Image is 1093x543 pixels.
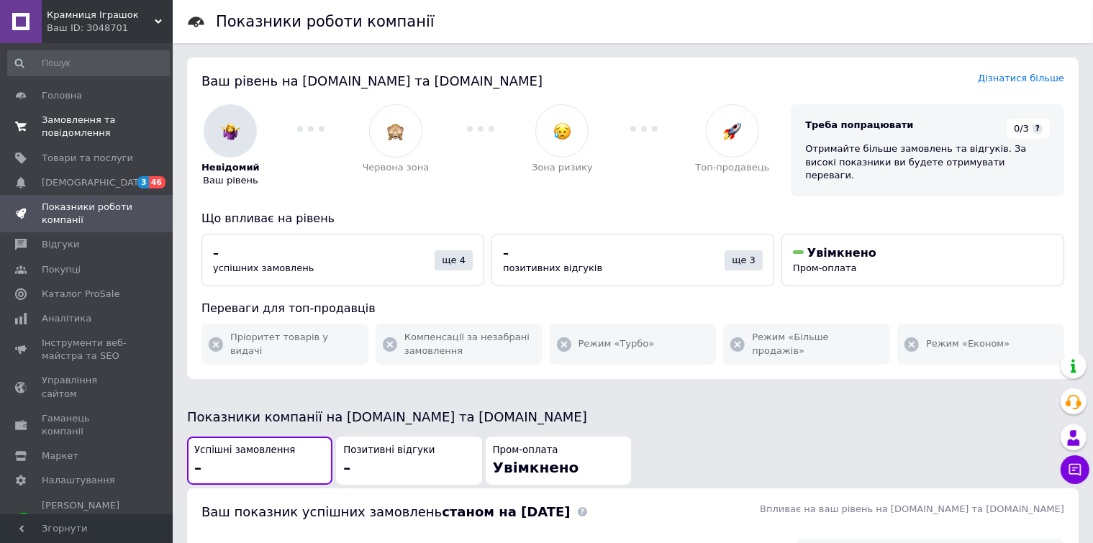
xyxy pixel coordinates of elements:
[503,263,602,273] span: позитивних відгуків
[435,250,473,270] div: ще 4
[213,246,219,260] span: –
[201,211,335,225] span: Що впливає на рівень
[486,437,631,485] button: Пром-оплатаУвімкнено
[187,437,332,485] button: Успішні замовлення–
[203,174,258,187] span: Ваш рівень
[222,122,240,140] img: :woman-shrugging:
[695,161,769,174] span: Топ-продавець
[579,337,655,350] span: Режим «Турбо»
[42,263,81,276] span: Покупці
[805,142,1050,182] div: Отримайте більше замовлень та відгуків. За високі показники ви будете отримувати переваги.
[201,234,484,286] button: –успішних замовленьще 4
[42,450,78,462] span: Маркет
[149,176,165,188] span: 46
[807,246,876,260] span: Увімкнено
[343,444,435,457] span: Позитивні відгуки
[1061,455,1089,484] button: Чат з покупцем
[725,250,763,270] div: ще 3
[187,409,587,424] span: Показники компанії на [DOMAIN_NAME] та [DOMAIN_NAME]
[216,13,435,30] h1: Показники роботи компанії
[42,238,79,251] span: Відгуки
[760,503,1064,514] span: Впливає на ваш рівень на [DOMAIN_NAME] та [DOMAIN_NAME]
[201,73,543,88] span: Ваш рівень на [DOMAIN_NAME] та [DOMAIN_NAME]
[194,459,201,476] span: –
[1033,124,1043,134] span: ?
[1007,119,1050,139] div: 0/3
[442,504,570,519] b: станом на [DATE]
[42,288,119,301] span: Каталог ProSale
[404,331,535,357] span: Компенсації за незабрані замовлення
[137,176,149,188] span: 3
[194,444,295,457] span: Успішні замовлення
[42,176,148,189] span: [DEMOGRAPHIC_DATA]
[201,504,571,519] span: Ваш показник успішних замовлень
[752,331,883,357] span: Режим «Більше продажів»
[491,234,774,286] button: –позитивних відгуківще 3
[978,73,1064,83] a: Дізнатися більше
[532,161,593,174] span: Зона ризику
[230,331,361,357] span: Пріоритет товарів у видачі
[386,122,404,140] img: :see_no_evil:
[493,444,558,457] span: Пром-оплата
[926,337,1010,350] span: Режим «Економ»
[42,114,133,140] span: Замовлення та повідомлення
[213,263,314,273] span: успішних замовлень
[42,152,133,165] span: Товари та послуги
[42,499,133,539] span: [PERSON_NAME] та рахунки
[503,246,509,260] span: –
[553,122,571,140] img: :disappointed_relieved:
[793,263,857,273] span: Пром-оплата
[42,374,133,400] span: Управління сайтом
[201,301,376,315] span: Переваги для топ-продавців
[42,89,82,102] span: Головна
[201,161,260,174] span: Невідомий
[42,412,133,438] span: Гаманець компанії
[343,459,350,476] span: –
[805,119,913,130] span: Треба попрацювати
[781,234,1064,286] button: УвімкненоПром-оплата
[42,201,133,227] span: Показники роботи компанії
[336,437,481,485] button: Позитивні відгуки–
[7,50,170,76] input: Пошук
[47,22,173,35] div: Ваш ID: 3048701
[42,474,115,487] span: Налаштування
[723,122,741,140] img: :rocket:
[363,161,430,174] span: Червона зона
[47,9,155,22] span: Крамниця Іграшок
[42,312,91,325] span: Аналітика
[493,459,579,476] span: Увімкнено
[42,337,133,362] span: Інструменти веб-майстра та SEO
